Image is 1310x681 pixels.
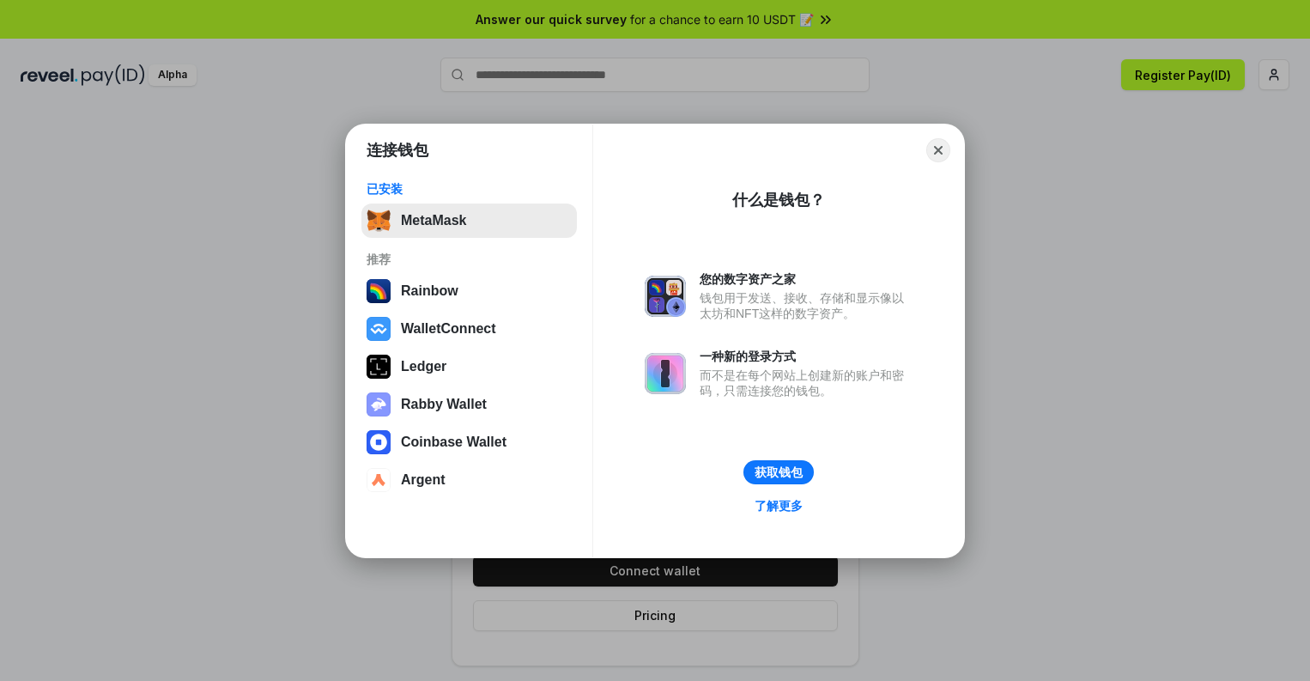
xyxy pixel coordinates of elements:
button: Coinbase Wallet [361,425,577,459]
a: 了解更多 [744,495,813,517]
img: svg+xml,%3Csvg%20xmlns%3D%22http%3A%2F%2Fwww.w3.org%2F2000%2Fsvg%22%20fill%3D%22none%22%20viewBox... [645,276,686,317]
div: Rabby Wallet [401,397,487,412]
h1: 连接钱包 [367,140,428,161]
img: svg+xml,%3Csvg%20width%3D%2228%22%20height%3D%2228%22%20viewBox%3D%220%200%2028%2028%22%20fill%3D... [367,430,391,454]
img: svg+xml,%3Csvg%20width%3D%2228%22%20height%3D%2228%22%20viewBox%3D%220%200%2028%2028%22%20fill%3D... [367,468,391,492]
button: Argent [361,463,577,497]
div: 一种新的登录方式 [700,349,913,364]
div: 而不是在每个网站上创建新的账户和密码，只需连接您的钱包。 [700,368,913,398]
div: WalletConnect [401,321,496,337]
div: 已安装 [367,181,572,197]
button: Ledger [361,350,577,384]
img: svg+xml,%3Csvg%20xmlns%3D%22http%3A%2F%2Fwww.w3.org%2F2000%2Fsvg%22%20fill%3D%22none%22%20viewBox... [367,392,391,417]
button: Rabby Wallet [361,387,577,422]
img: svg+xml,%3Csvg%20fill%3D%22none%22%20height%3D%2233%22%20viewBox%3D%220%200%2035%2033%22%20width%... [367,209,391,233]
div: Rainbow [401,283,458,299]
div: Argent [401,472,446,488]
button: 获取钱包 [743,460,814,484]
div: 您的数字资产之家 [700,271,913,287]
div: 钱包用于发送、接收、存储和显示像以太坊和NFT这样的数字资产。 [700,290,913,321]
div: 推荐 [367,252,572,267]
button: MetaMask [361,204,577,238]
div: 了解更多 [755,498,803,514]
img: svg+xml,%3Csvg%20xmlns%3D%22http%3A%2F%2Fwww.w3.org%2F2000%2Fsvg%22%20width%3D%2228%22%20height%3... [367,355,391,379]
button: Close [926,138,950,162]
button: WalletConnect [361,312,577,346]
div: 获取钱包 [755,465,803,480]
button: Rainbow [361,274,577,308]
div: MetaMask [401,213,466,228]
div: Coinbase Wallet [401,435,506,450]
div: Ledger [401,359,446,374]
img: svg+xml,%3Csvg%20width%3D%22120%22%20height%3D%22120%22%20viewBox%3D%220%200%20120%20120%22%20fil... [367,279,391,303]
img: svg+xml,%3Csvg%20width%3D%2228%22%20height%3D%2228%22%20viewBox%3D%220%200%2028%2028%22%20fill%3D... [367,317,391,341]
div: 什么是钱包？ [732,190,825,210]
img: svg+xml,%3Csvg%20xmlns%3D%22http%3A%2F%2Fwww.w3.org%2F2000%2Fsvg%22%20fill%3D%22none%22%20viewBox... [645,353,686,394]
